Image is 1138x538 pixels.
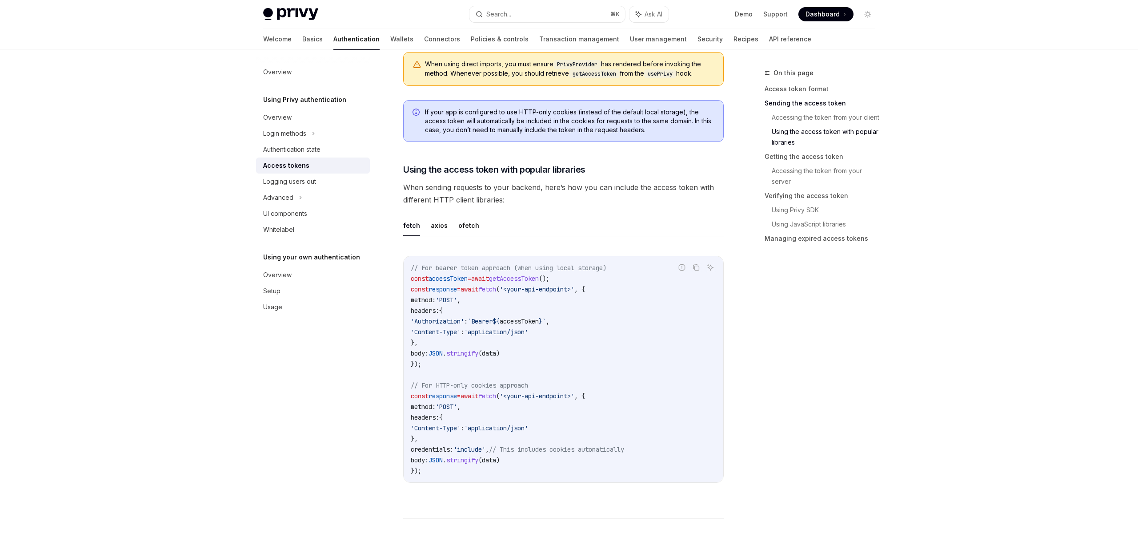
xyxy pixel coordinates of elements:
span: If your app is configured to use HTTP-only cookies (instead of the default local storage), the ac... [425,108,714,134]
a: Connectors [424,28,460,50]
span: body: [411,349,429,357]
span: stringify [446,349,478,357]
span: : [464,317,468,325]
a: Verifying the access token [765,189,882,203]
span: // For bearer token approach (when using local storage) [411,264,606,272]
span: }, [411,339,418,347]
span: (); [539,275,549,283]
div: Setup [263,286,280,296]
a: Overview [256,109,370,125]
img: light logo [263,8,318,20]
span: credentials: [411,445,453,453]
span: headers: [411,307,439,315]
span: const [411,285,429,293]
span: await [461,285,478,293]
span: . [443,456,446,464]
a: Transaction management [539,28,619,50]
a: Security [697,28,723,50]
svg: Warning [413,61,421,69]
span: 'Content-Type' [411,424,461,432]
span: , [457,296,461,304]
span: 'application/json' [464,328,528,336]
span: '<your-api-endpoint>' [500,285,574,293]
div: Advanced [263,192,293,203]
span: }); [411,467,421,475]
a: Dashboard [798,7,853,21]
a: Welcome [263,28,292,50]
a: Basics [302,28,323,50]
span: : [461,424,464,432]
span: // This includes cookies automatically [489,445,624,453]
span: headers: [411,413,439,421]
a: User management [630,28,687,50]
span: response [429,392,457,400]
div: Login methods [263,128,306,139]
span: stringify [446,456,478,464]
span: When using direct imports, you must ensure has rendered before invoking the method. Whenever poss... [425,60,714,78]
a: Authentication state [256,142,370,158]
button: Report incorrect code [676,262,688,273]
span: method: [411,403,436,411]
button: Ask AI [705,262,716,273]
a: Recipes [733,28,758,50]
svg: Info [413,109,421,117]
a: Accessing the token from your server [772,164,882,189]
a: Accessing the token from your client [772,110,882,125]
a: Using Privy SDK [772,203,882,217]
a: Support [763,10,788,19]
span: When sending requests to your backend, here’s how you can include the access token with different... [403,181,724,206]
a: Whitelabel [256,222,370,238]
h5: Using your own authentication [263,252,360,263]
span: ) [496,456,500,464]
span: , { [574,285,585,293]
code: usePrivy [644,69,676,78]
a: Using the access token with popular libraries [772,125,882,150]
a: Policies & controls [471,28,529,50]
a: Demo [735,10,753,19]
div: Search... [486,9,511,20]
span: }); [411,360,421,368]
span: Dashboard [805,10,840,19]
div: Overview [263,67,292,77]
span: accessToken [429,275,468,283]
span: 'Authorization' [411,317,464,325]
span: 'include' [453,445,485,453]
span: // For HTTP-only cookies approach [411,381,528,389]
span: ⌘ K [610,11,620,18]
span: Using the access token with popular libraries [403,163,585,176]
span: , [457,403,461,411]
span: 'POST' [436,296,457,304]
span: await [471,275,489,283]
a: Logging users out [256,174,370,190]
span: data [482,456,496,464]
span: body: [411,456,429,464]
span: { [439,307,443,315]
span: . [443,349,446,357]
span: 'Content-Type' [411,328,461,336]
span: await [461,392,478,400]
span: = [457,392,461,400]
a: Sending the access token [765,96,882,110]
a: Setup [256,283,370,299]
a: Access token format [765,82,882,96]
div: Overview [263,112,292,123]
span: response [429,285,457,293]
span: ` [542,317,546,325]
span: ${ [493,317,500,325]
a: Usage [256,299,370,315]
div: UI components [263,208,307,219]
a: UI components [256,206,370,222]
button: Toggle dark mode [861,7,875,21]
span: `Bearer [468,317,493,325]
h5: Using Privy authentication [263,94,346,105]
span: , [546,317,549,325]
a: Overview [256,267,370,283]
button: ofetch [458,215,479,236]
span: ( [496,285,500,293]
code: PrivyProvider [553,60,601,69]
button: Search...⌘K [469,6,625,22]
span: ( [478,456,482,464]
span: fetch [478,285,496,293]
a: Wallets [390,28,413,50]
span: , { [574,392,585,400]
